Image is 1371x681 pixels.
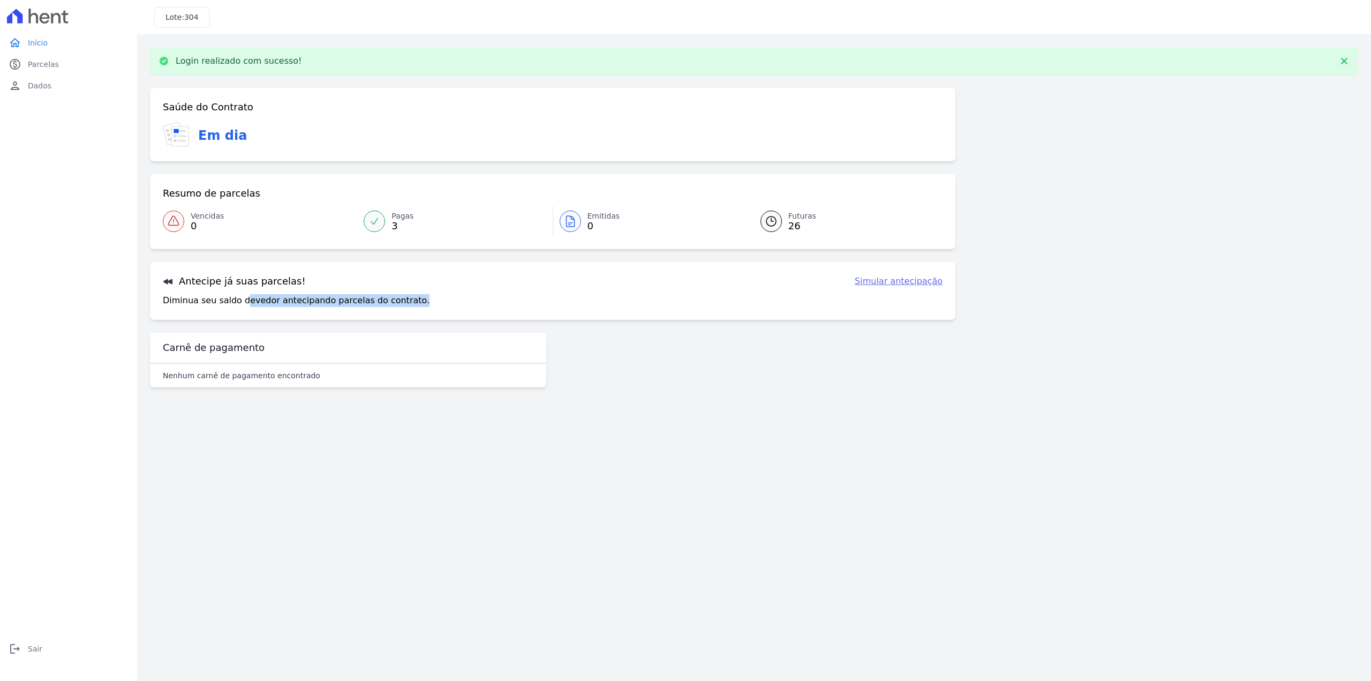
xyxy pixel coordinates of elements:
[391,211,413,222] span: Pagas
[553,206,748,236] a: Emitidas 0
[163,101,253,114] h3: Saúde do Contrato
[748,206,943,236] a: Futuras 26
[28,80,51,91] span: Dados
[9,36,21,49] i: home
[163,206,357,236] a: Vencidas 0
[163,341,265,354] h3: Carnê de pagamento
[4,75,133,96] a: personDados
[184,13,199,21] span: 304
[788,211,816,222] span: Futuras
[587,222,620,230] span: 0
[391,222,413,230] span: 3
[28,59,59,70] span: Parcelas
[198,126,247,145] h3: Em dia
[587,211,620,222] span: Emitidas
[9,79,21,92] i: person
[191,222,224,230] span: 0
[9,58,21,71] i: paid
[855,275,943,288] a: Simular antecipação
[4,638,133,660] a: logoutSair
[4,32,133,54] a: homeInício
[165,12,199,23] h3: Lote:
[357,206,552,236] a: Pagas 3
[28,643,42,654] span: Sair
[176,56,302,66] p: Login realizado com sucesso!
[4,54,133,75] a: paidParcelas
[163,187,260,200] h3: Resumo de parcelas
[163,275,306,288] h3: Antecipe já suas parcelas!
[191,211,224,222] span: Vencidas
[788,222,816,230] span: 26
[163,370,320,381] p: Nenhum carnê de pagamento encontrado
[163,294,430,307] p: Diminua seu saldo devedor antecipando parcelas do contrato.
[9,642,21,655] i: logout
[28,38,48,48] span: Início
